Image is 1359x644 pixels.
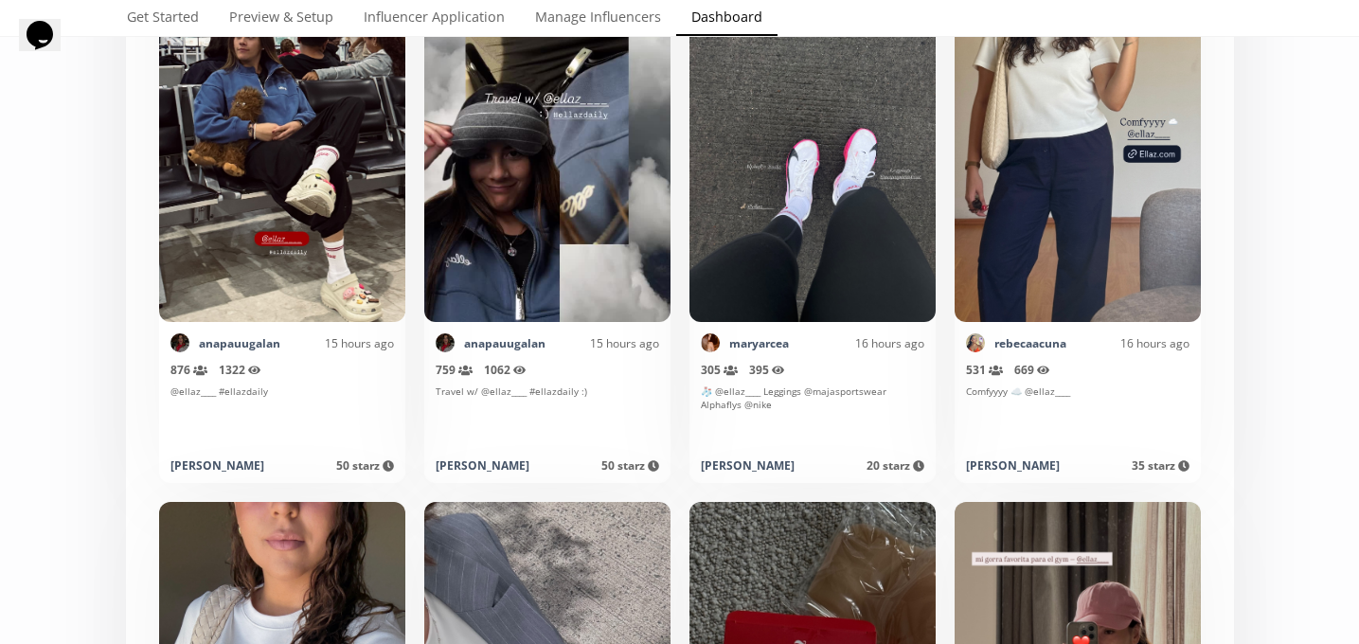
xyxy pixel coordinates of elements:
[994,335,1066,351] a: rebecaacuna
[484,362,527,378] span: 1062
[545,335,659,351] div: 15 hours ago
[436,333,455,352] img: 470915337_1126155339216173_5455260853048012298_n.jpg
[601,457,659,474] span: 50 starz
[701,457,795,474] div: [PERSON_NAME]
[436,362,473,378] span: 759
[966,457,1060,474] div: [PERSON_NAME]
[867,457,924,474] span: 20 starz
[1066,335,1189,351] div: 16 hours ago
[464,335,545,351] a: anapauugalan
[436,457,529,474] div: [PERSON_NAME]
[966,362,1003,378] span: 531
[170,362,207,378] span: 876
[701,333,720,352] img: 528019365_18520971235019136_1984042524768746799_n.jpg
[219,362,261,378] span: 1322
[701,385,924,446] div: 🧦 @ellaz____ Leggings @majasportswear Alphaflys @nike
[729,335,789,351] a: maryarcea
[966,333,985,352] img: 527392659_18518089945024809_2067247807687005702_n.jpg
[749,362,785,378] span: 395
[336,457,394,474] span: 50 starz
[789,335,924,351] div: 16 hours ago
[280,335,394,351] div: 15 hours ago
[1132,457,1189,474] span: 35 starz
[1014,362,1050,378] span: 669
[701,362,738,378] span: 305
[199,335,280,351] a: anapauugalan
[170,385,394,446] div: @ellaz____ #ellazdaily
[19,19,80,76] iframe: chat widget
[170,333,189,352] img: 470915337_1126155339216173_5455260853048012298_n.jpg
[436,385,659,446] div: Travel w/ @ellaz____ #ellazdaily :)
[966,385,1189,446] div: Comfyyyy ☁️ @ellaz____
[170,457,264,474] div: [PERSON_NAME]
